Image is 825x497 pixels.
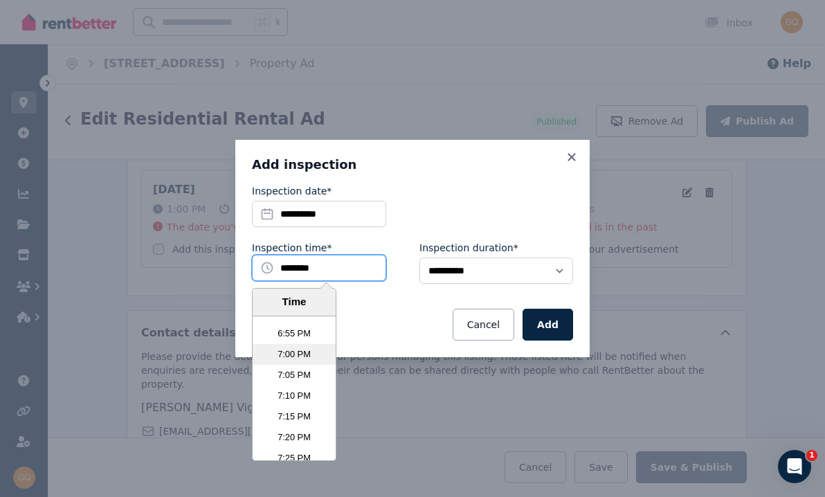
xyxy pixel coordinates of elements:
[252,241,332,255] label: Inspection time*
[253,386,336,406] li: 7:10 PM
[256,294,332,310] div: Time
[253,406,336,427] li: 7:15 PM
[253,344,336,365] li: 7:00 PM
[453,309,514,341] button: Cancel
[806,450,817,461] span: 1
[253,427,336,448] li: 7:20 PM
[778,450,811,483] iframe: Intercom live chat
[419,241,518,255] label: Inspection duration*
[523,309,573,341] button: Add
[252,156,573,173] h3: Add inspection
[253,323,336,344] li: 6:55 PM
[253,316,336,461] ul: Time
[252,184,332,198] label: Inspection date*
[253,365,336,386] li: 7:05 PM
[253,448,336,469] li: 7:25 PM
